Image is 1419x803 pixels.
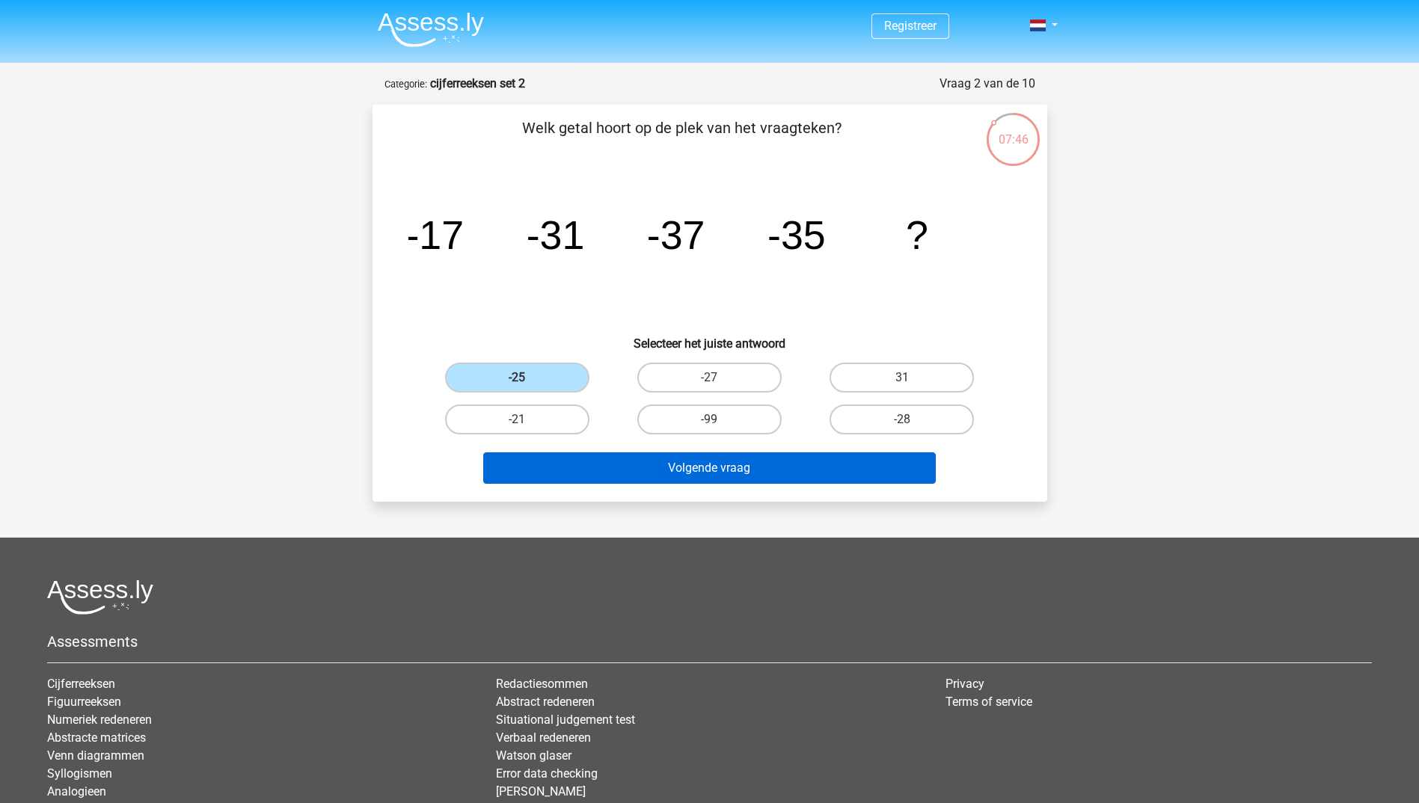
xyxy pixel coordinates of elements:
[47,677,115,691] a: Cijferreeksen
[767,212,826,257] tspan: -35
[396,324,1023,351] h6: Selecteer het juiste antwoord
[483,452,936,484] button: Volgende vraag
[496,748,571,763] a: Watson glaser
[637,404,782,434] label: -99
[384,79,427,90] small: Categorie:
[47,730,146,745] a: Abstracte matrices
[378,12,484,47] img: Assessly
[985,111,1041,149] div: 07:46
[47,713,152,727] a: Numeriek redeneren
[496,677,588,691] a: Redactiesommen
[47,695,121,709] a: Figuurreeksen
[496,784,586,799] a: [PERSON_NAME]
[47,784,106,799] a: Analogieen
[496,713,635,727] a: Situational judgement test
[47,766,112,781] a: Syllogismen
[47,748,144,763] a: Venn diagrammen
[47,579,153,615] img: Assessly logo
[396,117,967,161] p: Welk getal hoort op de plek van het vraagteken?
[946,695,1032,709] a: Terms of service
[405,212,464,257] tspan: -17
[646,212,705,257] tspan: -37
[47,633,1372,650] h5: Assessments
[830,363,974,393] label: 31
[637,363,782,393] label: -27
[830,404,974,434] label: -28
[884,19,937,33] a: Registreer
[445,363,589,393] label: -25
[445,404,589,434] label: -21
[496,695,595,709] a: Abstract redeneren
[496,766,598,781] a: Error data checking
[496,730,591,745] a: Verbaal redeneren
[946,677,984,691] a: Privacy
[906,212,928,257] tspan: ?
[430,76,525,90] strong: cijferreeksen set 2
[526,212,584,257] tspan: -31
[940,75,1035,93] div: Vraag 2 van de 10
